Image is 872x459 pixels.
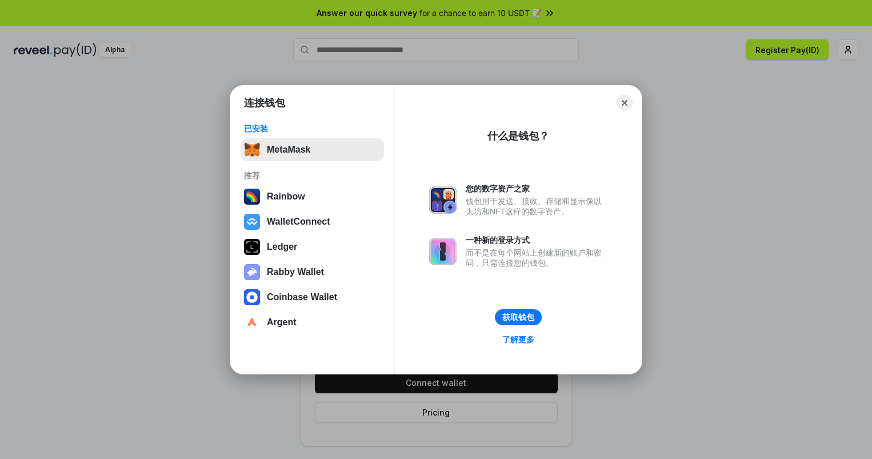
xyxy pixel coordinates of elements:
div: 获取钱包 [502,312,534,322]
div: 而不是在每个网站上创建新的账户和密码，只需连接您的钱包。 [466,248,607,268]
div: 您的数字资产之家 [466,183,607,194]
img: svg+xml,%3Csvg%20xmlns%3D%22http%3A%2F%2Fwww.w3.org%2F2000%2Fsvg%22%20fill%3D%22none%22%20viewBox... [244,264,260,280]
button: MetaMask [241,138,384,161]
div: Argent [267,317,297,328]
img: svg+xml,%3Csvg%20width%3D%2228%22%20height%3D%2228%22%20viewBox%3D%220%200%2028%2028%22%20fill%3D... [244,289,260,305]
div: Ledger [267,242,297,252]
div: MetaMask [267,145,310,155]
button: Coinbase Wallet [241,286,384,309]
button: Rainbow [241,185,384,208]
img: svg+xml,%3Csvg%20xmlns%3D%22http%3A%2F%2Fwww.w3.org%2F2000%2Fsvg%22%20fill%3D%22none%22%20viewBox... [429,186,457,214]
img: svg+xml,%3Csvg%20xmlns%3D%22http%3A%2F%2Fwww.w3.org%2F2000%2Fsvg%22%20fill%3D%22none%22%20viewBox... [429,238,457,265]
div: 了解更多 [502,334,534,345]
img: svg+xml,%3Csvg%20width%3D%2228%22%20height%3D%2228%22%20viewBox%3D%220%200%2028%2028%22%20fill%3D... [244,314,260,330]
div: Rabby Wallet [267,267,324,277]
div: 已安装 [244,123,381,134]
img: svg+xml,%3Csvg%20width%3D%2228%22%20height%3D%2228%22%20viewBox%3D%220%200%2028%2028%22%20fill%3D... [244,214,260,230]
div: 什么是钱包？ [487,129,549,143]
img: svg+xml,%3Csvg%20xmlns%3D%22http%3A%2F%2Fwww.w3.org%2F2000%2Fsvg%22%20width%3D%2228%22%20height%3... [244,239,260,255]
button: Ledger [241,236,384,258]
button: WalletConnect [241,210,384,233]
h1: 连接钱包 [244,96,285,110]
button: 获取钱包 [495,309,542,325]
div: Coinbase Wallet [267,292,337,302]
div: 钱包用于发送、接收、存储和显示像以太坊和NFT这样的数字资产。 [466,196,607,217]
div: Rainbow [267,191,305,202]
img: svg+xml,%3Csvg%20width%3D%22120%22%20height%3D%22120%22%20viewBox%3D%220%200%20120%20120%22%20fil... [244,189,260,205]
a: 了解更多 [495,332,541,347]
img: svg+xml,%3Csvg%20fill%3D%22none%22%20height%3D%2233%22%20viewBox%3D%220%200%2035%2033%22%20width%... [244,142,260,158]
div: 一种新的登录方式 [466,235,607,245]
button: Argent [241,311,384,334]
div: WalletConnect [267,217,330,227]
button: Close [617,95,633,111]
div: 推荐 [244,170,381,181]
button: Rabby Wallet [241,261,384,284]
